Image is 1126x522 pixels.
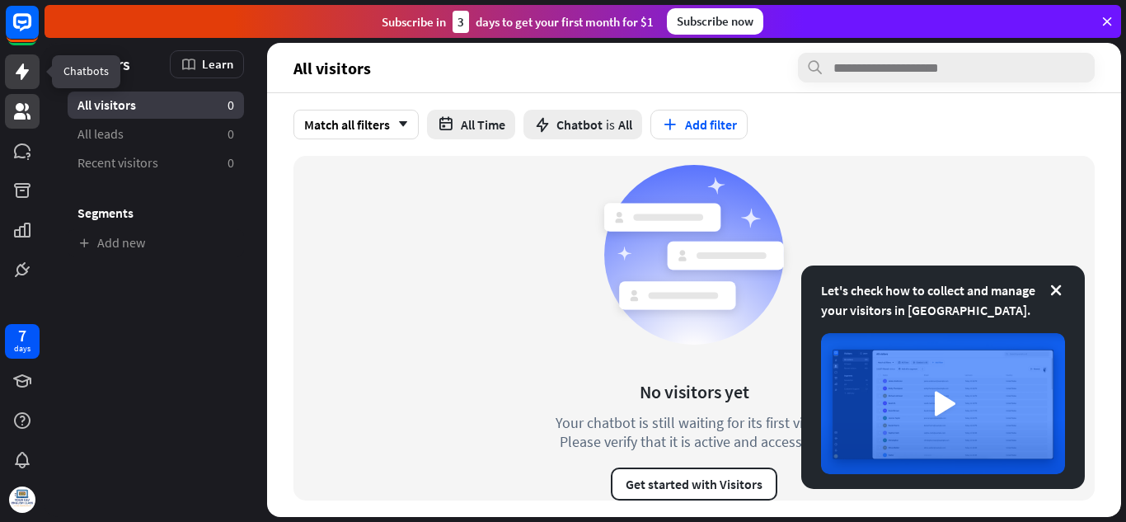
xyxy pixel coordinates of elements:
[611,468,777,501] button: Get started with Visitors
[453,11,469,33] div: 3
[68,149,244,176] a: Recent visitors 0
[382,11,654,33] div: Subscribe in days to get your first month for $1
[390,120,408,129] i: arrow_down
[556,116,603,133] span: Chatbot
[77,54,130,73] span: Visitors
[68,229,244,256] a: Add new
[18,328,26,343] div: 7
[228,125,234,143] aside: 0
[293,59,371,78] span: All visitors
[228,154,234,172] aside: 0
[640,380,749,403] div: No visitors yet
[650,110,748,139] button: Add filter
[293,110,419,139] div: Match all filters
[427,110,515,139] button: All Time
[77,96,136,114] span: All visitors
[68,205,244,221] h3: Segments
[667,8,763,35] div: Subscribe now
[77,154,158,172] span: Recent visitors
[606,116,615,133] span: is
[525,413,863,451] div: Your chatbot is still waiting for its first visitor. Please verify that it is active and accessible.
[202,56,233,72] span: Learn
[13,7,63,56] button: Open LiveChat chat widget
[618,116,632,133] span: All
[77,125,124,143] span: All leads
[228,96,234,114] aside: 0
[14,343,30,355] div: days
[821,333,1065,474] img: image
[821,280,1065,320] div: Let's check how to collect and manage your visitors in [GEOGRAPHIC_DATA].
[68,120,244,148] a: All leads 0
[5,324,40,359] a: 7 days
